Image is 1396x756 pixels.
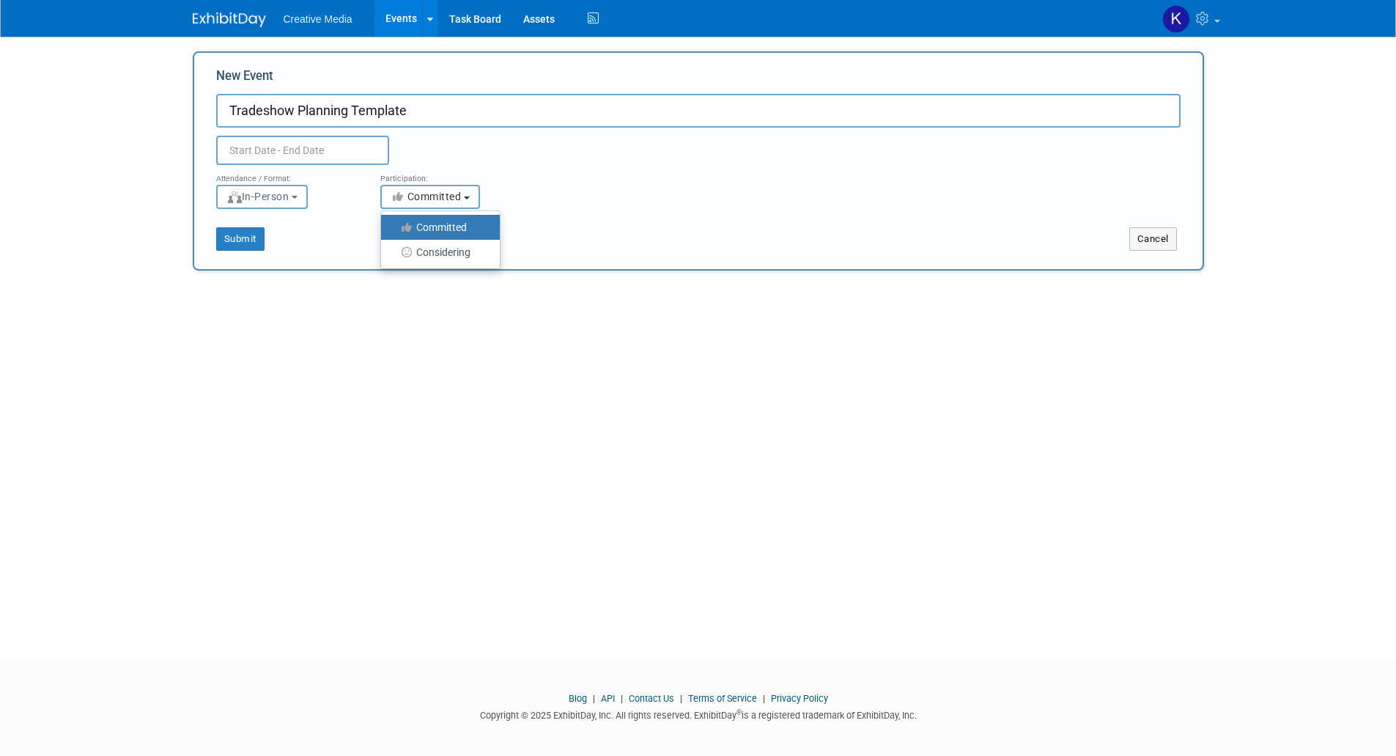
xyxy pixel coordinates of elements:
[216,94,1181,128] input: Name of Trade Show / Conference
[388,218,485,237] label: Committed
[216,136,389,165] input: Start Date - End Date
[23,23,35,35] img: logo_orange.svg
[41,23,72,35] div: v 4.0.25
[380,185,480,209] button: Committed
[216,165,358,184] div: Attendance / Format:
[164,87,242,96] div: Keywords by Traffic
[216,185,308,209] button: In-Person
[1162,5,1190,33] img: Kim Ballowe
[771,693,828,704] a: Privacy Policy
[23,38,35,50] img: website_grey.svg
[676,693,686,704] span: |
[617,693,627,704] span: |
[629,693,674,704] a: Contact Us
[589,693,599,704] span: |
[38,38,161,50] div: Domain: [DOMAIN_NAME]
[736,708,742,716] sup: ®
[601,693,615,704] a: API
[216,227,265,251] button: Submit
[380,165,522,184] div: Participation:
[148,85,160,97] img: tab_keywords_by_traffic_grey.svg
[759,693,769,704] span: |
[388,243,485,262] label: Considering
[391,191,462,202] span: Committed
[59,87,131,96] div: Domain Overview
[216,67,273,90] label: New Event
[193,12,266,27] img: ExhibitDay
[688,693,757,704] a: Terms of Service
[226,191,289,202] span: In-Person
[1129,227,1177,251] button: Cancel
[284,13,352,25] span: Creative Media
[43,85,54,97] img: tab_domain_overview_orange.svg
[569,693,587,704] a: Blog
